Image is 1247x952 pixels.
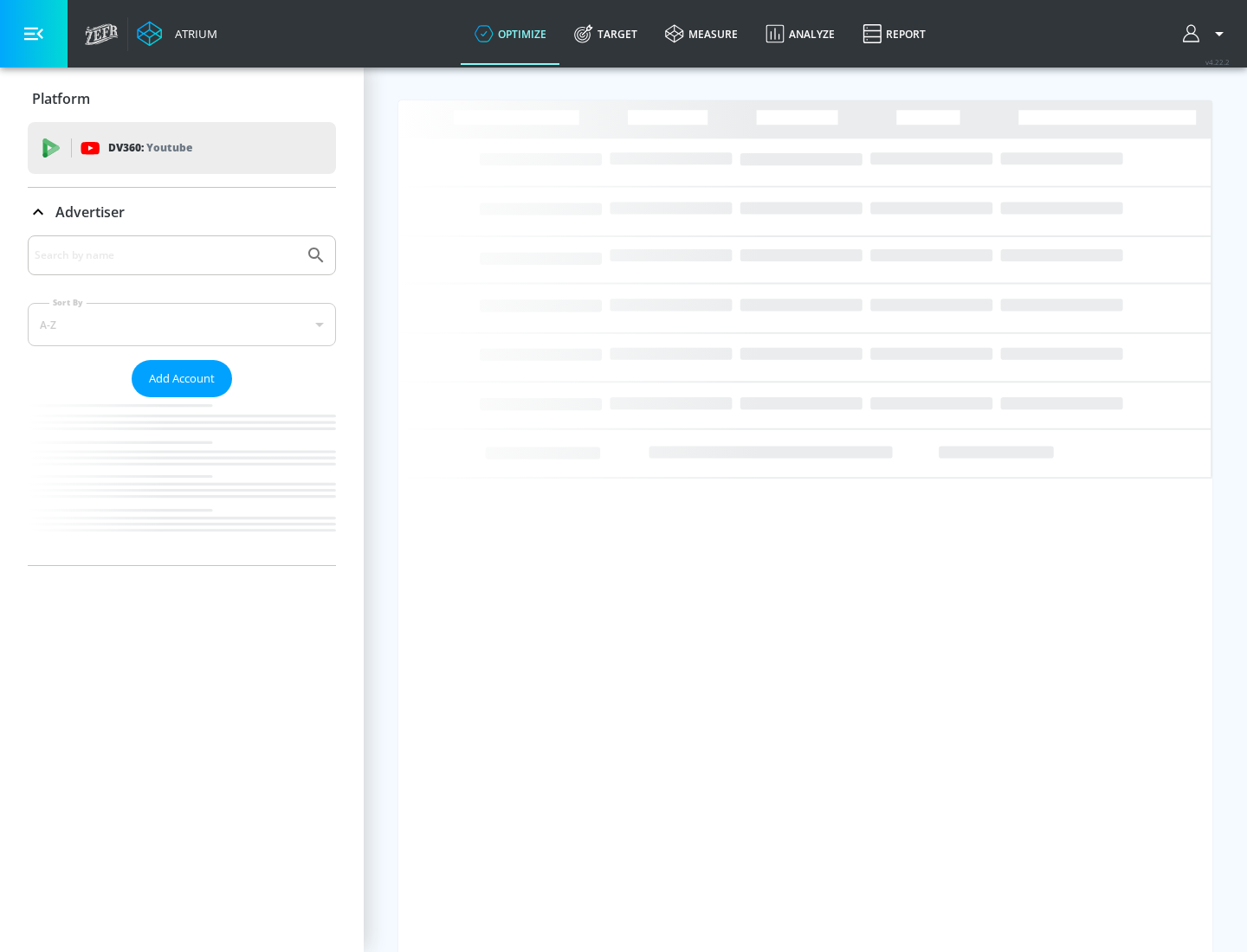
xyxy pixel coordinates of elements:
[35,244,297,267] input: Search by name
[752,3,849,65] a: Analyze
[55,203,125,222] p: Advertiser
[49,297,87,308] label: Sort By
[28,74,336,123] div: Platform
[461,3,560,65] a: optimize
[28,235,336,565] div: Advertiser
[28,397,336,565] nav: list of Advertiser
[849,3,940,65] a: Report
[651,3,752,65] a: measure
[108,138,192,158] p: DV360:
[28,188,336,236] div: Advertiser
[1205,57,1230,67] span: v 4.22.2
[137,21,217,47] a: Atrium
[149,369,215,389] span: Add Account
[168,26,217,42] div: Atrium
[146,138,192,157] p: Youtube
[32,89,90,108] p: Platform
[28,122,336,174] div: DV360: Youtube
[28,303,336,346] div: A-Z
[132,360,232,397] button: Add Account
[560,3,651,65] a: Target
